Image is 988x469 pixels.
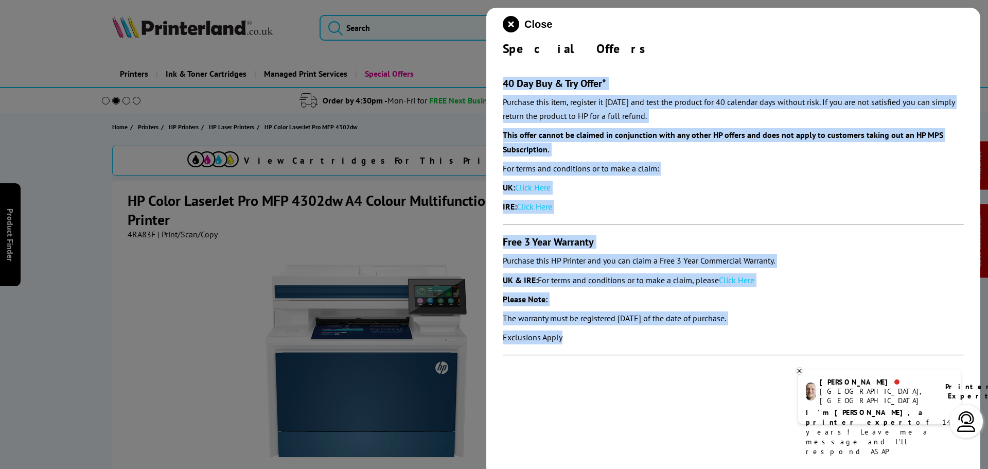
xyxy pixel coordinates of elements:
[503,130,943,154] strong: This offer cannot be claimed in conjunction with any other HP offers and does not apply to custom...
[503,16,552,32] button: close modal
[503,77,964,90] h3: 40 Day Buy & Try Offer*
[503,332,562,342] em: Exclusions Apply
[503,41,964,57] div: Special Offers
[956,411,977,432] img: user-headset-light.svg
[503,294,548,304] strong: Please Note:
[503,162,964,176] p: For terms and conditions or to make a claim:
[503,275,538,285] strong: UK & IRE:
[806,408,953,457] p: of 14 years! Leave me a message and I'll respond ASAP
[503,235,964,249] h3: Free 3 Year Warranty
[719,275,754,285] a: Click Here
[503,95,964,123] p: Purchase this item, register it [DATE] and test the product for 40 calendar days without risk. If...
[524,19,552,30] span: Close
[517,201,552,212] a: Click Here
[820,377,932,387] div: [PERSON_NAME]
[515,182,551,193] a: Click Here
[820,387,932,405] div: [GEOGRAPHIC_DATA], [GEOGRAPHIC_DATA]
[806,383,816,401] img: ashley-livechat.png
[806,408,926,427] b: I'm [PERSON_NAME], a printer expert
[503,273,964,287] p: For terms and conditions or to make a claim, please
[503,182,515,193] strong: UK:
[503,313,726,323] em: The warranty must be registered [DATE] of the date of purchase.
[503,201,517,212] strong: IRE:
[503,254,964,268] p: Purchase this HP Printer and you can claim a Free 3 Year Commercial Warranty.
